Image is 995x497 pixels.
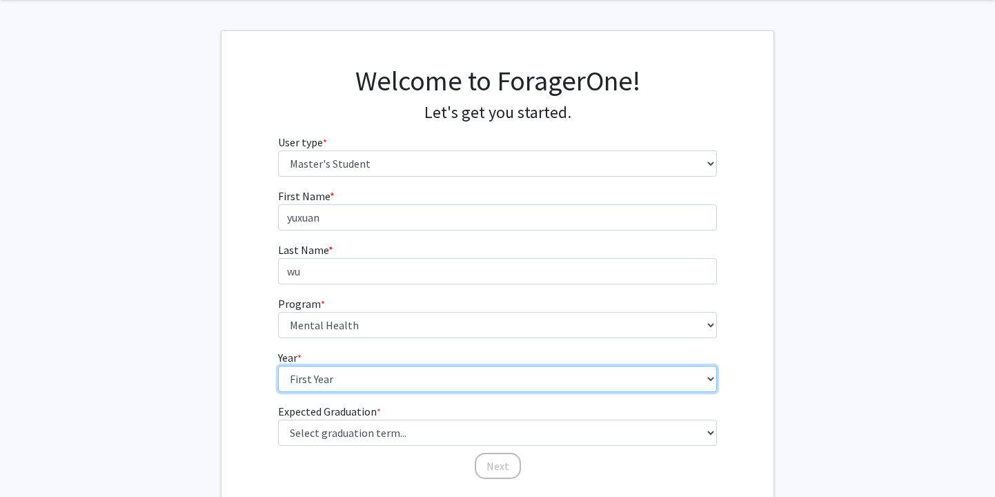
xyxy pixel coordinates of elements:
h1: Welcome to ForagerOne! [278,64,718,97]
label: Year [278,349,302,366]
label: User type [278,134,327,150]
label: Program [278,295,325,312]
label: Expected Graduation [278,403,381,420]
span: Last Name [278,243,328,257]
span: First Name [278,189,330,203]
button: Next [475,453,521,479]
h4: Let's get you started. [278,103,718,123]
iframe: Chat [10,435,59,487]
